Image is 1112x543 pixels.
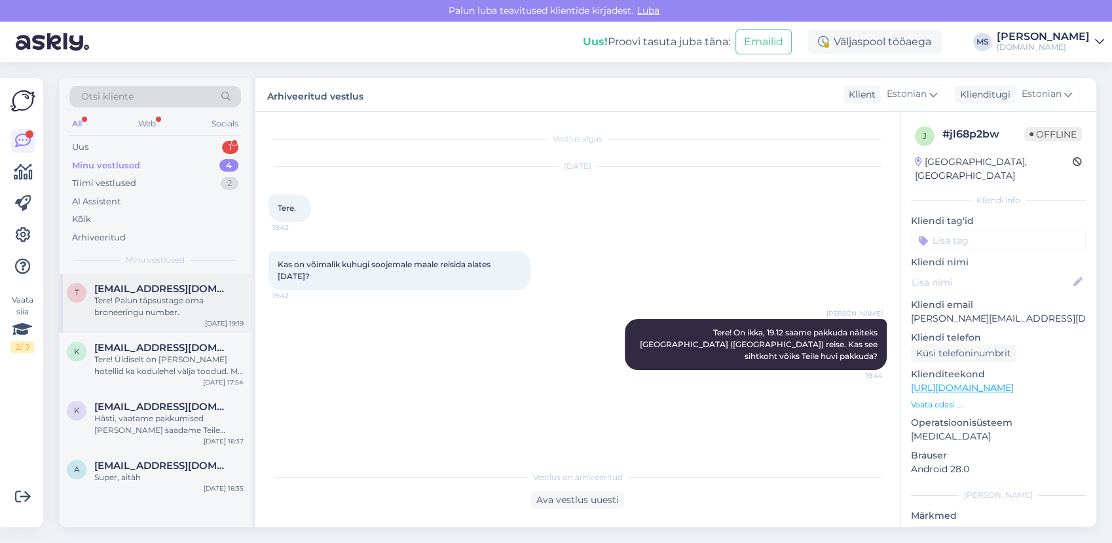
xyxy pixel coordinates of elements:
[126,254,185,266] span: Minu vestlused
[911,416,1086,430] p: Operatsioonisüsteem
[955,88,1010,102] div: Klienditugi
[269,133,887,145] div: Vestlus algas
[911,509,1086,523] p: Märkmed
[278,203,296,213] span: Tere.
[278,259,492,281] span: Kas on võimalik kuhugi soojemale maale reisida alates [DATE]?
[997,31,1090,42] div: [PERSON_NAME]
[911,462,1086,476] p: Android 28.0
[997,31,1104,52] a: [PERSON_NAME][DOMAIN_NAME]
[843,88,876,102] div: Klient
[640,328,880,361] span: Tere! On ikka, 19.12 saame pakkuda näiteks [GEOGRAPHIC_DATA] ([GEOGRAPHIC_DATA]) reise. Kas see s...
[272,291,322,301] span: 19:42
[583,34,730,50] div: Proovi tasuta juba täna:
[911,345,1016,362] div: Küsi telefoninumbrit
[887,87,927,102] span: Estonian
[973,33,992,51] div: MS
[923,131,927,141] span: j
[911,399,1086,411] p: Vaata edasi ...
[911,195,1086,206] div: Kliendi info
[72,213,91,226] div: Kõik
[94,401,231,413] span: kasparkookmaa@gmail.com
[72,195,120,208] div: AI Assistent
[912,275,1071,290] input: Lisa nimi
[826,309,883,318] span: [PERSON_NAME]
[269,160,887,172] div: [DATE]
[911,255,1086,269] p: Kliendi nimi
[911,367,1086,381] p: Klienditeekond
[74,346,80,356] span: k
[911,312,1086,326] p: [PERSON_NAME][EMAIL_ADDRESS][DOMAIN_NAME]
[74,464,80,474] span: a
[75,288,79,297] span: t
[74,405,80,415] span: k
[72,177,136,190] div: Tiimi vestlused
[10,341,34,353] div: 2 / 3
[205,318,244,328] div: [DATE] 19:19
[10,88,35,113] img: Askly Logo
[69,115,84,132] div: All
[272,223,322,233] span: 19:42
[911,382,1014,394] a: [URL][DOMAIN_NAME]
[136,115,158,132] div: Web
[94,283,231,295] span: toivokruuk@gmail.com
[72,159,140,172] div: Minu vestlused
[222,141,238,154] div: 1
[94,413,244,436] div: Hästi, vaatame pakkumised [PERSON_NAME] saadame Teile esimesel võimalusel meilile.
[911,430,1086,443] p: [MEDICAL_DATA]
[203,377,244,387] div: [DATE] 17:54
[267,86,363,103] label: Arhiveeritud vestlus
[204,483,244,493] div: [DATE] 16:35
[204,436,244,446] div: [DATE] 16:37
[94,354,244,377] div: Tere! Üldiselt on [PERSON_NAME] hotellid ka kodulehel välja toodud. Mis hinnaklassi võiks [PERSON...
[94,342,231,354] span: kellyv@hot.ee
[10,294,34,353] div: Vaata siia
[583,35,608,48] b: Uus!
[221,177,238,190] div: 2
[911,231,1086,250] input: Lisa tag
[911,214,1086,228] p: Kliendi tag'id
[997,42,1090,52] div: [DOMAIN_NAME]
[911,489,1086,501] div: [PERSON_NAME]
[807,30,942,54] div: Väljaspool tööaega
[1022,87,1062,102] span: Estonian
[735,29,792,54] button: Emailid
[94,295,244,318] div: Tere! Palun täpsustage oma broneeringu number.
[911,298,1086,312] p: Kliendi email
[219,159,238,172] div: 4
[94,460,231,472] span: anderoalamets200404@gmail.com
[1024,127,1082,141] span: Offline
[533,472,623,483] span: Vestlus on arhiveeritud
[915,155,1073,183] div: [GEOGRAPHIC_DATA], [GEOGRAPHIC_DATA]
[72,141,88,154] div: Uus
[911,331,1086,345] p: Kliendi telefon
[94,472,244,483] div: Super, aitäh
[209,115,241,132] div: Socials
[942,126,1024,142] div: # jl68p2bw
[633,5,663,16] span: Luba
[531,491,624,509] div: Ava vestlus uuesti
[72,231,126,244] div: Arhiveeritud
[81,90,134,103] span: Otsi kliente
[834,371,883,381] span: 19:44
[911,449,1086,462] p: Brauser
